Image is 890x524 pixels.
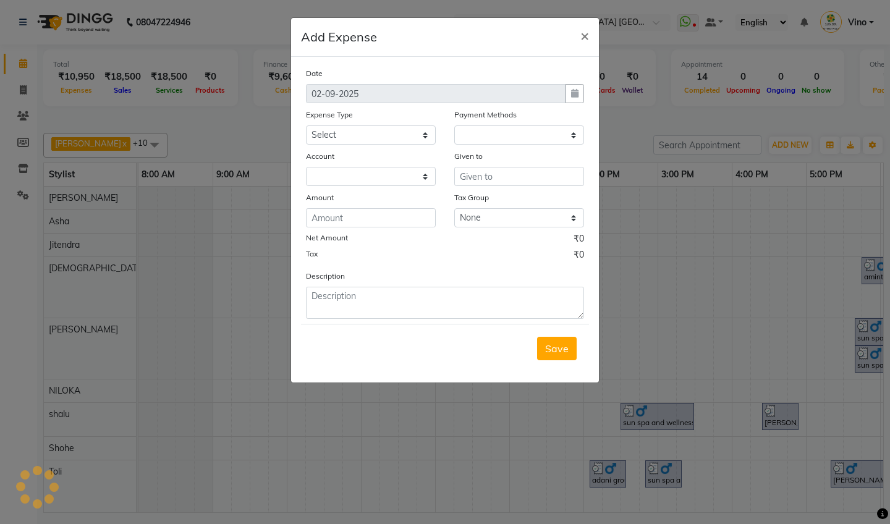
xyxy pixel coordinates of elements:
label: Date [306,68,323,79]
input: Amount [306,208,436,227]
label: Description [306,271,345,282]
label: Given to [454,151,483,162]
label: Payment Methods [454,109,517,120]
label: Expense Type [306,109,353,120]
button: Close [570,18,599,53]
input: Given to [454,167,584,186]
label: Tax [306,248,318,260]
span: ₹0 [574,232,584,248]
span: × [580,26,589,44]
span: ₹0 [574,248,584,264]
span: Save [545,342,569,355]
label: Amount [306,192,334,203]
label: Net Amount [306,232,348,243]
label: Account [306,151,334,162]
button: Save [537,337,577,360]
label: Tax Group [454,192,489,203]
h5: Add Expense [301,28,377,46]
